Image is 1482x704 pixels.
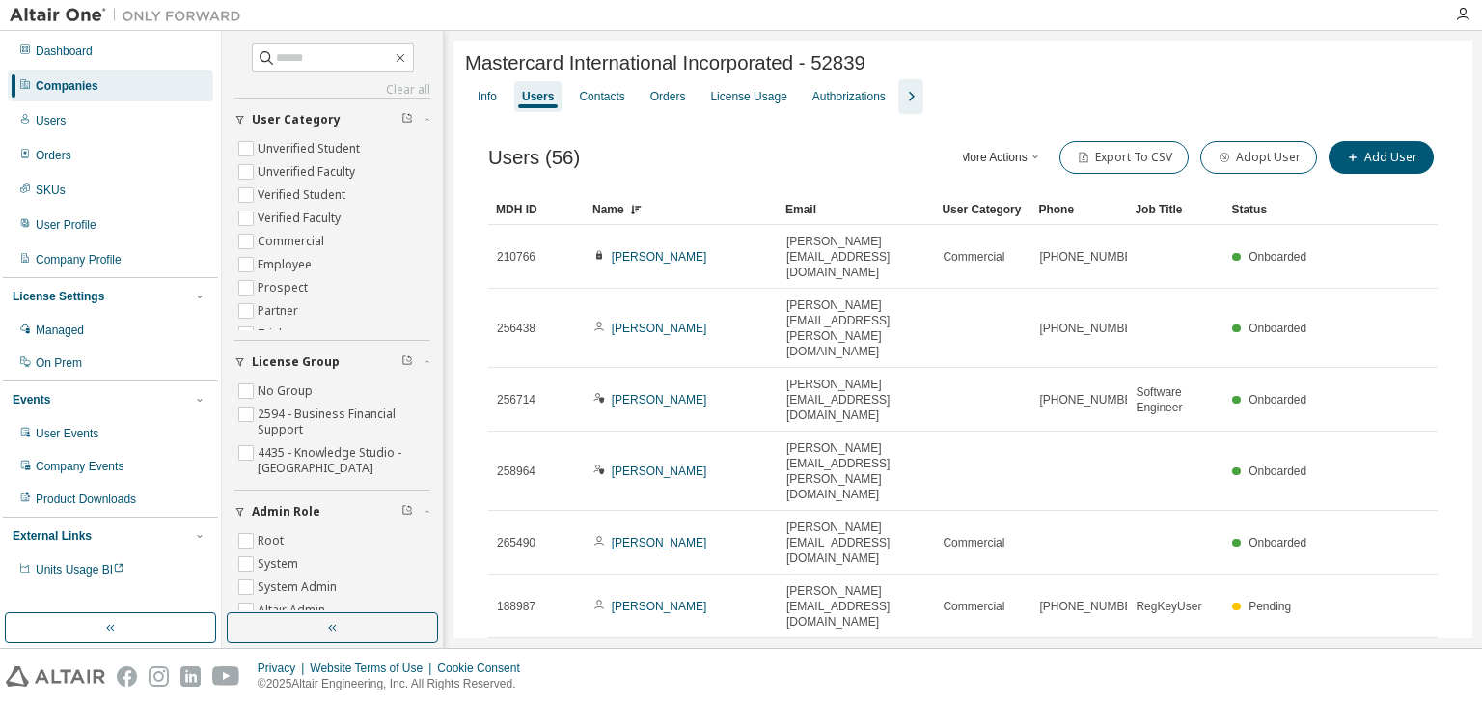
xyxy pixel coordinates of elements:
[786,377,925,423] span: [PERSON_NAME][EMAIL_ADDRESS][DOMAIN_NAME]
[36,148,71,163] div: Orders
[1249,393,1306,407] span: Onboarded
[13,528,92,544] div: External Links
[612,393,707,407] a: [PERSON_NAME]
[592,194,770,225] div: Name
[13,392,50,408] div: Events
[212,666,240,687] img: youtube.svg
[942,194,1023,225] div: User Category
[36,563,124,577] span: Units Usage BI
[36,459,123,474] div: Company Events
[180,666,201,687] img: linkedin.svg
[497,535,535,550] span: 265490
[579,89,624,104] div: Contacts
[1329,141,1434,174] button: Add User
[496,194,577,225] div: MDH ID
[258,403,430,441] label: 2594 - Business Financial Support
[1038,194,1119,225] div: Phone
[1249,250,1306,264] span: Onboarded
[786,520,925,566] span: [PERSON_NAME][EMAIL_ADDRESS][DOMAIN_NAME]
[812,89,886,104] div: Authorizations
[36,355,82,371] div: On Prem
[252,112,341,127] span: User Category
[258,253,316,276] label: Employee
[612,536,707,549] a: [PERSON_NAME]
[786,440,925,502] span: [PERSON_NAME][EMAIL_ADDRESS][PERSON_NAME][DOMAIN_NAME]
[1059,141,1189,174] button: Export To CSV
[258,380,316,403] label: No Group
[943,249,1004,265] span: Commercial
[497,321,535,336] span: 256438
[497,392,535,408] span: 256714
[258,207,344,230] label: Verified Faculty
[955,141,1048,174] button: More Actions
[612,600,707,613] a: [PERSON_NAME]
[497,464,535,479] span: 258964
[258,661,310,676] div: Privacy
[943,599,1004,614] span: Commercial
[36,252,122,268] div: Company Profile
[401,504,413,520] span: Clear filter
[117,666,137,687] img: facebook.svg
[36,426,98,441] div: User Events
[1249,465,1306,478] span: Onboarded
[1039,599,1143,614] span: [PHONE_NUMBER]
[6,666,105,687] img: altair_logo.svg
[786,297,925,359] span: [PERSON_NAME][EMAIL_ADDRESS][PERSON_NAME][DOMAIN_NAME]
[497,599,535,614] span: 188987
[612,322,707,335] a: [PERSON_NAME]
[1136,599,1201,614] span: RegKeyUser
[943,535,1004,550] span: Commercial
[612,250,707,264] a: [PERSON_NAME]
[36,492,136,507] div: Product Downloads
[786,234,925,280] span: [PERSON_NAME][EMAIL_ADDRESS][DOMAIN_NAME]
[36,113,66,128] div: Users
[36,217,96,233] div: User Profile
[465,52,865,74] span: Mastercard International Incorporated - 52839
[497,249,535,265] span: 210766
[1039,249,1143,265] span: [PHONE_NUMBER]
[488,147,580,169] span: Users (56)
[437,661,531,676] div: Cookie Consent
[785,194,926,225] div: Email
[1200,141,1317,174] button: Adopt User
[13,289,104,304] div: License Settings
[1231,194,1312,225] div: Status
[258,230,328,253] label: Commercial
[36,78,98,94] div: Companies
[1039,321,1143,336] span: [PHONE_NUMBER]
[1249,322,1306,335] span: Onboarded
[258,183,349,207] label: Verified Student
[258,576,341,599] label: System Admin
[258,441,430,480] label: 4435 - Knowledge Studio - [GEOGRAPHIC_DATA]
[36,43,93,59] div: Dashboard
[36,183,66,198] div: SKUs
[252,504,320,520] span: Admin Role
[786,583,925,630] span: [PERSON_NAME][EMAIL_ADDRESS][DOMAIN_NAME]
[612,465,707,478] a: [PERSON_NAME]
[258,323,286,346] label: Trial
[258,276,312,299] label: Prospect
[258,160,359,183] label: Unverified Faculty
[1039,392,1143,408] span: [PHONE_NUMBER]
[522,89,554,104] div: Users
[1135,194,1216,225] div: Job Title
[650,89,686,104] div: Orders
[1249,600,1291,613] span: Pending
[258,676,532,692] p: © 2025 Altair Engineering, Inc. All Rights Reserved.
[1249,536,1306,549] span: Onboarded
[234,491,430,533] button: Admin Role
[234,99,430,141] button: User Category
[1136,384,1215,415] span: Software Engineer
[234,341,430,383] button: License Group
[258,552,302,576] label: System
[401,354,413,370] span: Clear filter
[258,299,302,323] label: Partner
[252,354,340,370] span: License Group
[401,112,413,127] span: Clear filter
[149,666,169,687] img: instagram.svg
[258,529,288,552] label: Root
[258,137,364,160] label: Unverified Student
[36,323,84,338] div: Managed
[710,89,786,104] div: License Usage
[258,599,329,622] label: Altair Admin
